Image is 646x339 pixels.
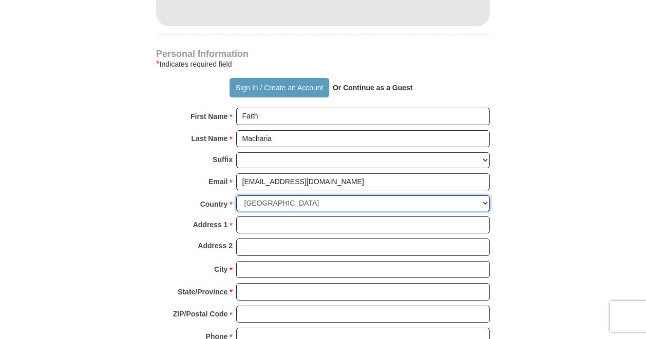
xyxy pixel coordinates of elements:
[208,174,227,189] strong: Email
[156,58,490,70] div: Indicates required field
[198,238,233,253] strong: Address 2
[191,109,227,124] strong: First Name
[230,78,329,97] button: Sign In / Create an Account
[200,197,228,211] strong: Country
[178,285,227,299] strong: State/Province
[193,217,228,232] strong: Address 1
[213,152,233,167] strong: Suffix
[156,50,490,58] h4: Personal Information
[333,84,413,92] strong: Or Continue as a Guest
[192,131,228,146] strong: Last Name
[173,307,228,321] strong: ZIP/Postal Code
[214,262,227,276] strong: City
